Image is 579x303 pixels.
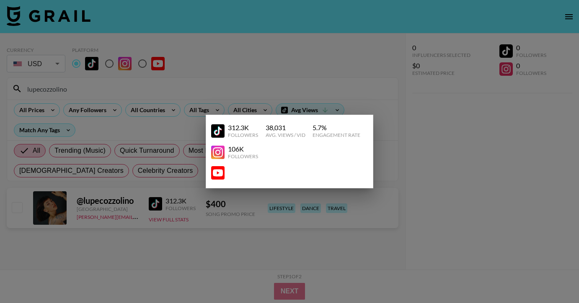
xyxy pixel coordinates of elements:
[211,146,225,159] img: YouTube
[211,166,225,180] img: YouTube
[228,132,258,138] div: Followers
[313,123,360,132] div: 5.7 %
[266,132,305,138] div: Avg. Views / Vid
[228,153,258,159] div: Followers
[228,145,258,153] div: 106K
[228,123,258,132] div: 312.3K
[266,123,305,132] div: 38,031
[313,132,360,138] div: Engagement Rate
[211,124,225,138] img: YouTube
